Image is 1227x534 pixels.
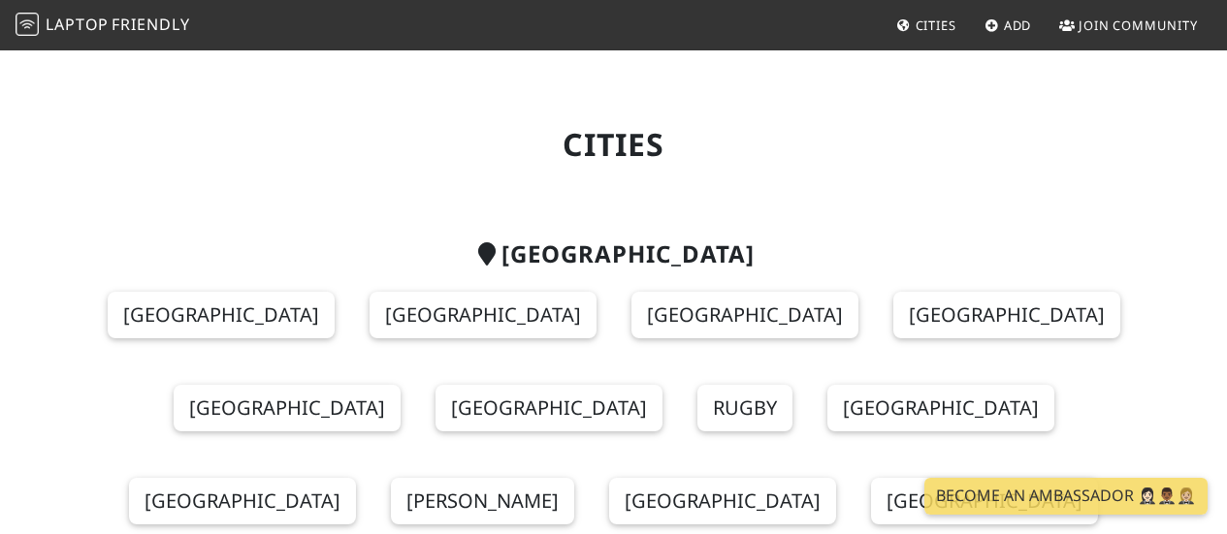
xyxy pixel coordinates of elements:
h2: [GEOGRAPHIC_DATA] [73,240,1155,268]
a: Join Community [1051,8,1206,43]
a: [GEOGRAPHIC_DATA] [827,385,1054,431]
a: Rugby [697,385,792,431]
span: Friendly [112,14,189,35]
a: [PERSON_NAME] [391,478,574,524]
a: [GEOGRAPHIC_DATA] [436,385,662,431]
a: [GEOGRAPHIC_DATA] [174,385,401,431]
a: Become an Ambassador 🤵🏻‍♀️🤵🏾‍♂️🤵🏼‍♀️ [924,478,1208,515]
a: [GEOGRAPHIC_DATA] [631,292,858,338]
a: Cities [888,8,964,43]
span: Laptop [46,14,109,35]
span: Add [1004,16,1032,34]
a: [GEOGRAPHIC_DATA] [609,478,836,524]
span: Cities [916,16,956,34]
a: LaptopFriendly LaptopFriendly [16,9,190,43]
a: [GEOGRAPHIC_DATA] [893,292,1120,338]
span: Join Community [1079,16,1198,34]
a: [GEOGRAPHIC_DATA] [129,478,356,524]
a: [GEOGRAPHIC_DATA] [871,478,1098,524]
a: [GEOGRAPHIC_DATA] [370,292,597,338]
a: [GEOGRAPHIC_DATA] [108,292,335,338]
img: LaptopFriendly [16,13,39,36]
h1: Cities [73,126,1155,163]
a: Add [977,8,1040,43]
